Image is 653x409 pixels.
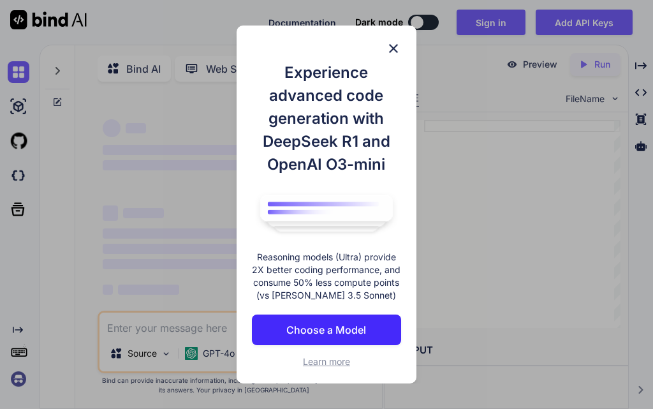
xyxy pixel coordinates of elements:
[252,315,401,345] button: Choose a Model
[286,322,366,338] p: Choose a Model
[303,356,350,367] span: Learn more
[252,189,401,238] img: bind logo
[386,41,401,56] img: close
[252,251,401,302] p: Reasoning models (Ultra) provide 2X better coding performance, and consume 50% less compute point...
[252,61,401,176] h1: Experience advanced code generation with DeepSeek R1 and OpenAI O3-mini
